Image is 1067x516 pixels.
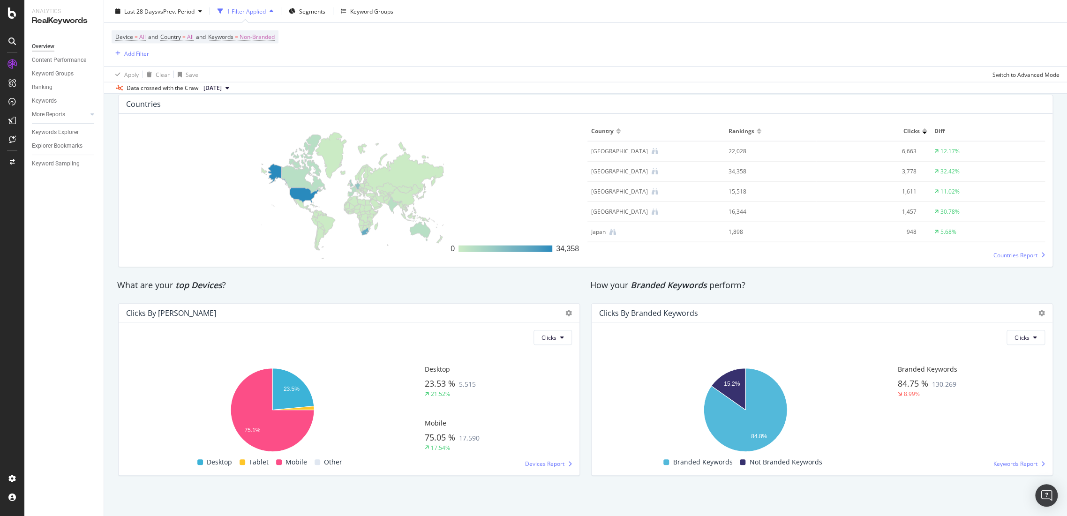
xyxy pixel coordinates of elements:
span: 130,269 [932,380,956,389]
text: 23.5% [284,386,300,392]
span: 17,590 [459,434,480,442]
div: 3,778 [820,167,916,176]
span: Non-Branded [240,30,275,44]
svg: A chart. [599,363,891,456]
div: South Africa [591,147,648,156]
span: Devices Report [525,460,564,468]
div: 0 [451,243,455,254]
div: Content Performance [32,55,86,65]
div: More Reports [32,110,65,120]
div: Ranking [32,82,53,92]
button: Clicks [533,330,572,345]
div: Keyword Sampling [32,159,80,169]
div: Countries [126,99,161,109]
div: Clicks By Branded Keywords [599,308,698,318]
span: Tablet [249,456,269,468]
div: Data crossed with the Crawl [127,84,200,92]
span: Keywords Report [993,460,1037,468]
div: 22,028 [729,147,804,156]
span: and [148,33,158,41]
a: Keyword Groups [32,69,97,79]
text: 84.8% [751,433,767,440]
span: Not Branded Keywords [749,456,822,468]
span: top Devices [175,279,222,291]
span: Clicks [541,334,556,342]
span: Keywords [208,33,233,41]
div: Clicks by [PERSON_NAME] [126,308,216,318]
a: Keywords [32,96,97,106]
div: 12.17% [940,147,960,156]
div: 1,457 [820,208,916,216]
div: 1,898 [729,228,804,236]
span: 23.53 % [425,378,455,389]
span: Country [160,33,181,41]
span: 84.75 % [898,378,928,389]
button: [DATE] [200,82,233,94]
span: = [182,33,186,41]
button: Save [174,67,198,82]
span: Countries Report [993,251,1037,259]
span: = [135,33,138,41]
div: Overview [32,42,54,52]
div: Japan [591,228,606,236]
a: Keywords Report [993,460,1045,468]
span: Diff [934,127,1039,135]
div: 17.54% [431,444,450,452]
a: Countries Report [993,251,1045,259]
span: Mobile [286,456,307,468]
div: United States of America [591,167,648,176]
button: Clicks [1007,330,1045,345]
a: Overview [32,42,97,52]
span: Country [591,127,614,135]
span: Branded Keywords [898,365,957,374]
div: 1,611 [820,187,916,196]
span: Desktop [425,365,450,374]
a: Keywords Explorer [32,127,97,137]
div: Germany [591,208,648,216]
button: Add Filter [112,48,149,59]
span: Clicks [903,127,920,135]
span: Branded Keywords [673,456,732,468]
div: 8.99% [904,390,920,398]
span: Desktop [207,456,232,468]
a: Devices Report [525,460,572,468]
a: Content Performance [32,55,97,65]
span: All [187,30,194,44]
div: RealKeywords [32,15,96,26]
span: Rankings [729,127,754,135]
a: More Reports [32,110,88,120]
button: 1 Filter Applied [214,4,277,19]
div: Keyword Groups [350,7,393,15]
div: 15,518 [729,187,804,196]
div: 34,358 [556,243,579,254]
div: 34,358 [729,167,804,176]
div: 16,344 [729,208,804,216]
span: 2025 Aug. 25th [203,84,222,92]
div: Explorer Bookmarks [32,141,83,151]
span: All [139,30,146,44]
div: 5.68% [940,228,956,236]
button: Apply [112,67,139,82]
div: Save [186,70,198,78]
div: 11.02% [940,187,960,196]
div: 30.78% [940,208,960,216]
span: and [196,33,206,41]
span: Clicks [1014,334,1029,342]
div: Add Filter [124,49,149,57]
div: 1 Filter Applied [227,7,266,15]
span: = [235,33,238,41]
div: Switch to Advanced Mode [992,70,1059,78]
span: Segments [299,7,325,15]
div: 6,663 [820,147,916,156]
div: Clear [156,70,170,78]
div: Netherlands [591,187,648,196]
div: Apply [124,70,139,78]
div: 948 [820,228,916,236]
svg: A chart. [126,363,418,456]
button: Switch to Advanced Mode [989,67,1059,82]
button: Segments [285,4,329,19]
span: Last 28 Days [124,7,158,15]
span: Device [115,33,133,41]
div: How your perform? [590,279,1054,292]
